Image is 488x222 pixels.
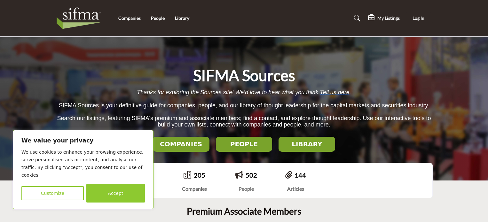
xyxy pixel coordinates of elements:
span: SIFMA Sources is your definitive guide for companies, people, and our library of thought leadersh... [59,102,429,109]
span: Search our listings, featuring SIFMA's premium and associate members; find a contact, and explore... [57,115,431,128]
div: People [235,185,257,193]
a: 144 [295,171,306,179]
button: COMPANIES [153,137,209,152]
h1: SIFMA Sources [193,65,295,85]
a: Library [175,15,189,21]
button: Log In [405,12,433,24]
p: We use cookies to enhance your browsing experience, serve personalised ads or content, and analys... [21,148,145,179]
span: Log In [413,15,424,21]
a: People [151,15,165,21]
a: 502 [246,171,257,179]
a: 205 [194,171,205,179]
div: My Listings [368,14,400,22]
button: PEOPLE [216,137,272,152]
button: Customize [21,186,84,200]
h2: LIBRARY [280,140,333,148]
div: Companies [182,185,207,193]
h5: My Listings [377,15,400,21]
p: We value your privacy [21,137,145,144]
img: Site Logo [56,5,105,31]
span: Thanks for exploring the Sources site! We’d love to hear what you think. . [137,89,351,96]
h2: PEOPLE [218,140,271,148]
a: Companies [118,15,141,21]
a: Search [348,13,365,23]
h2: COMPANIES [155,140,208,148]
button: Accept [86,184,145,203]
div: Articles [285,185,306,193]
h2: Premium Associate Members [187,206,301,217]
button: LIBRARY [279,137,335,152]
a: Tell us here [320,89,349,96]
